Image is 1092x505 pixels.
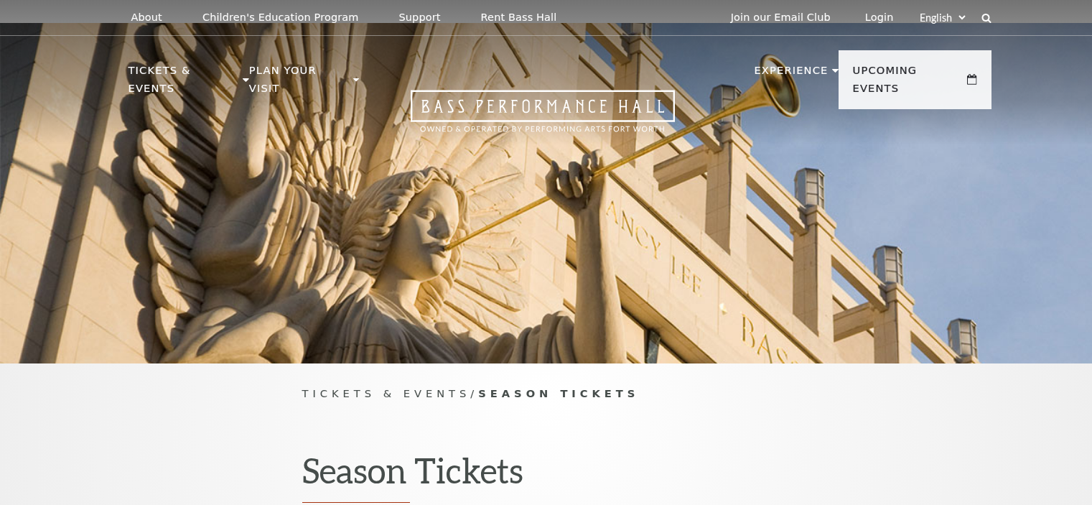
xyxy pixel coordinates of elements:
p: Support [399,11,441,24]
span: Tickets & Events [302,387,471,399]
p: Tickets & Events [129,62,240,106]
p: Children's Education Program [202,11,359,24]
h1: Season Tickets [302,450,790,503]
p: Experience [754,62,828,88]
p: Plan Your Visit [249,62,350,106]
p: Rent Bass Hall [481,11,557,24]
p: About [131,11,162,24]
select: Select: [917,11,968,24]
p: Upcoming Events [853,62,964,106]
span: Season Tickets [478,387,639,399]
p: / [302,385,790,403]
